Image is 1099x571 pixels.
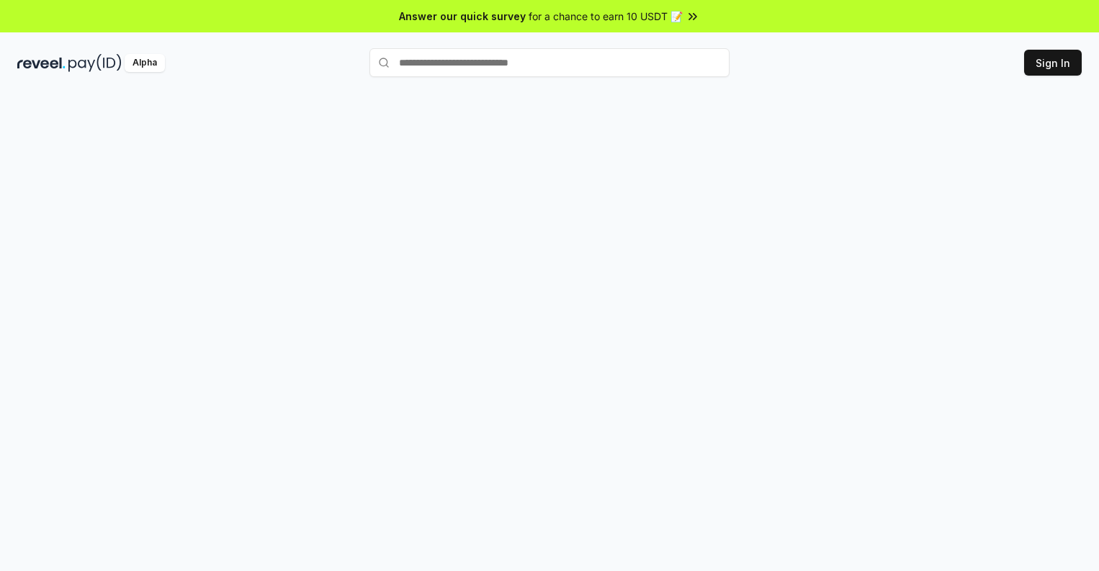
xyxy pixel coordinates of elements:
[125,54,165,72] div: Alpha
[529,9,683,24] span: for a chance to earn 10 USDT 📝
[1024,50,1082,76] button: Sign In
[68,54,122,72] img: pay_id
[17,54,66,72] img: reveel_dark
[399,9,526,24] span: Answer our quick survey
